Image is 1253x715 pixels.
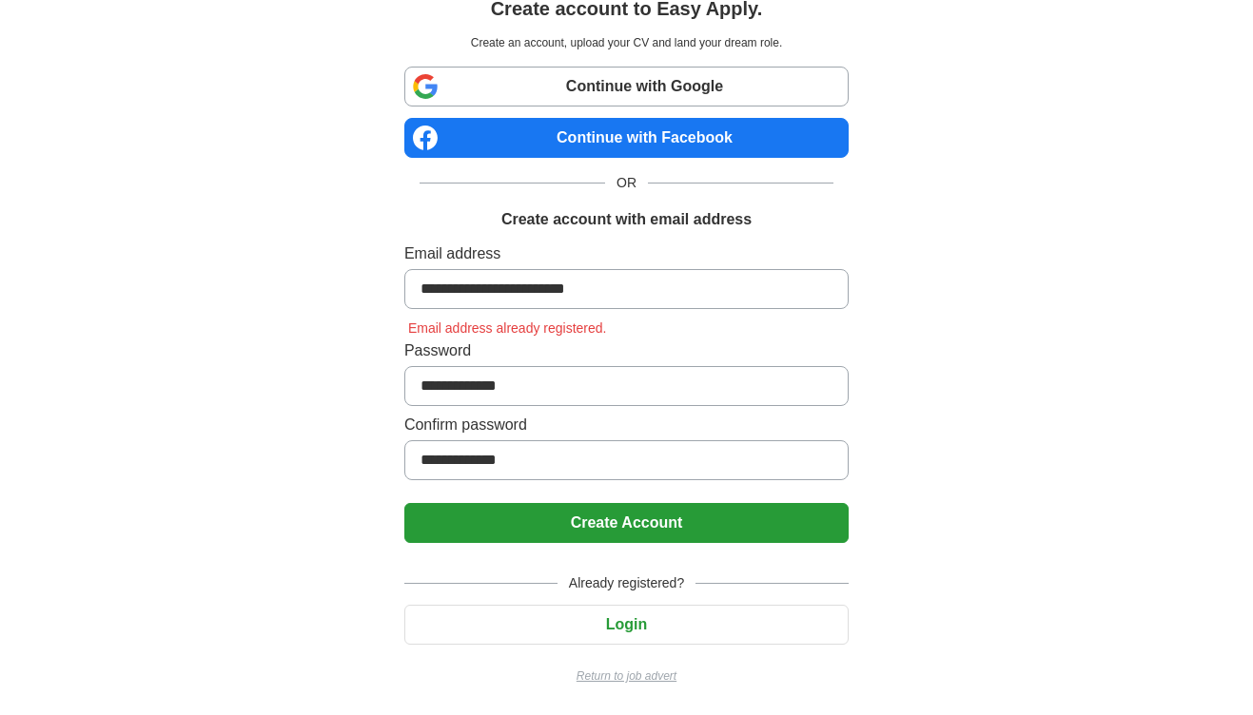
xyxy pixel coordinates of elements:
[404,242,849,265] label: Email address
[404,339,849,362] label: Password
[404,605,849,645] button: Login
[408,34,845,51] p: Create an account, upload your CV and land your dream role.
[501,208,752,231] h1: Create account with email address
[605,173,648,193] span: OR
[404,118,849,158] a: Continue with Facebook
[404,667,849,685] a: Return to job advert
[404,414,849,436] label: Confirm password
[558,573,695,593] span: Already registered?
[404,616,849,632] a: Login
[404,320,611,336] span: Email address already registered.
[404,67,849,106] a: Continue with Google
[404,503,849,543] button: Create Account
